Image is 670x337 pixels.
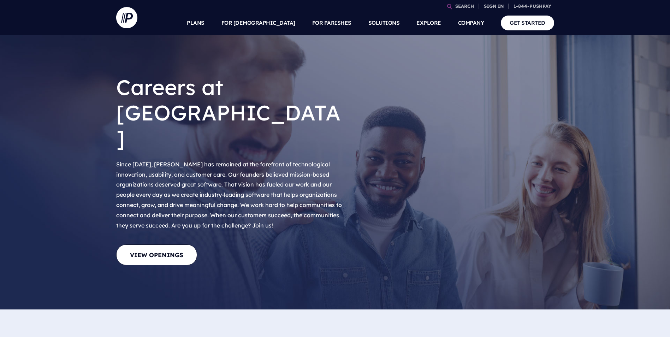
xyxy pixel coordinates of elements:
a: COMPANY [458,11,484,35]
a: View Openings [116,244,197,265]
a: FOR [DEMOGRAPHIC_DATA] [221,11,295,35]
span: Since [DATE], [PERSON_NAME] has remained at the forefront of technological innovation, usability,... [116,161,342,229]
a: PLANS [187,11,204,35]
a: SOLUTIONS [368,11,400,35]
a: FOR PARISHES [312,11,351,35]
h1: Careers at [GEOGRAPHIC_DATA] [116,69,346,156]
a: GET STARTED [501,16,554,30]
a: EXPLORE [416,11,441,35]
